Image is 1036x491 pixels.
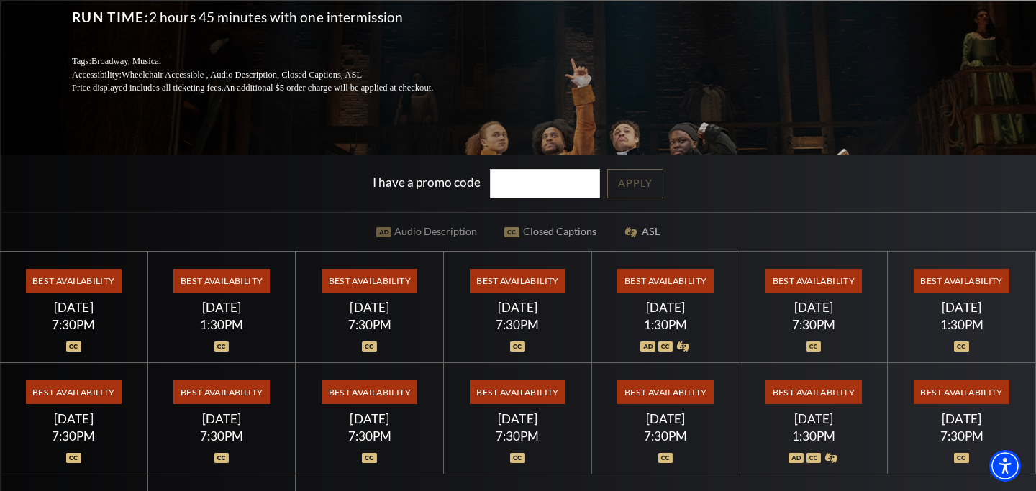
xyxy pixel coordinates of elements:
div: Rename [6,83,1030,96]
span: Best Availability [914,380,1009,404]
span: Best Availability [470,380,565,404]
div: CANCEL [6,370,1030,383]
span: Best Availability [617,269,713,293]
div: [DATE] [757,300,870,315]
div: Sort New > Old [6,19,1030,32]
div: WEBSITE [6,435,1030,448]
p: Price displayed includes all ticketing fees. [72,81,468,95]
span: Wheelchair Accessible , Audio Description, Closed Captions, ASL [122,70,362,80]
div: Accessibility Menu [989,450,1021,482]
span: Best Availability [26,380,122,404]
div: 1:30PM [757,430,870,442]
span: Best Availability [173,380,269,404]
label: I have a promo code [373,174,481,189]
div: [DATE] [461,411,574,426]
div: 7:30PM [165,430,278,442]
div: ??? [6,293,1030,306]
div: [DATE] [313,300,426,315]
div: Journal [6,187,1030,200]
div: Download [6,135,1030,148]
div: [DATE] [757,411,870,426]
span: Best Availability [322,380,417,404]
div: BOOK [6,422,1030,435]
div: Add Outline Template [6,161,1030,174]
div: Print [6,148,1030,161]
div: 7:30PM [461,318,574,331]
div: MORE [6,461,1030,474]
span: Best Availability [765,269,861,293]
div: Sort A > Z [6,6,1030,19]
span: Best Availability [765,380,861,404]
div: 1:30PM [165,318,278,331]
div: Move to ... [6,344,1030,357]
div: [DATE] [17,411,130,426]
div: 7:30PM [313,430,426,442]
div: Delete [6,109,1030,122]
div: [DATE] [609,411,722,426]
span: Best Availability [914,269,1009,293]
div: Move To ... [6,96,1030,109]
div: 1:30PM [609,318,722,331]
span: Broadway, Musical [91,56,161,66]
div: This outline has no content. Would you like to delete it? [6,306,1030,318]
div: [DATE] [461,300,574,315]
div: Options [6,58,1030,70]
div: Move To ... [6,32,1030,45]
div: Sign out [6,70,1030,83]
div: Delete [6,45,1030,58]
div: 1:30PM [905,318,1018,331]
div: 7:30PM [905,430,1018,442]
p: 2 hours 45 minutes with one intermission [72,6,468,29]
div: MOVE [6,383,1030,396]
span: Run Time: [72,9,149,25]
div: New source [6,396,1030,409]
div: [DATE] [313,411,426,426]
div: JOURNAL [6,448,1030,461]
input: Search sources [6,474,133,489]
div: 7:30PM [17,318,130,331]
div: Home [6,357,1030,370]
span: Best Availability [322,269,417,293]
div: Search for Source [6,174,1030,187]
div: 7:30PM [313,318,426,331]
span: Best Availability [173,269,269,293]
span: Best Availability [470,269,565,293]
div: [DATE] [17,300,130,315]
div: [DATE] [165,411,278,426]
div: SAVE [6,409,1030,422]
div: TODO: put dlg title [6,252,1030,265]
span: Best Availability [617,380,713,404]
div: Television/Radio [6,226,1030,239]
div: CANCEL [6,280,1030,293]
div: [DATE] [905,300,1018,315]
p: Tags: [72,55,468,68]
div: 7:30PM [17,430,130,442]
div: [DATE] [609,300,722,315]
span: Best Availability [26,269,122,293]
div: DELETE [6,331,1030,344]
div: Rename Outline [6,122,1030,135]
div: Newspaper [6,213,1030,226]
div: [DATE] [905,411,1018,426]
div: [DATE] [165,300,278,315]
div: SAVE AND GO HOME [6,318,1030,331]
div: Visual Art [6,239,1030,252]
div: 7:30PM [461,430,574,442]
div: 7:30PM [757,318,870,331]
div: Magazine [6,200,1030,213]
div: 7:30PM [609,430,722,442]
p: Accessibility: [72,68,468,82]
span: An additional $5 order charge will be applied at checkout. [224,83,433,93]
